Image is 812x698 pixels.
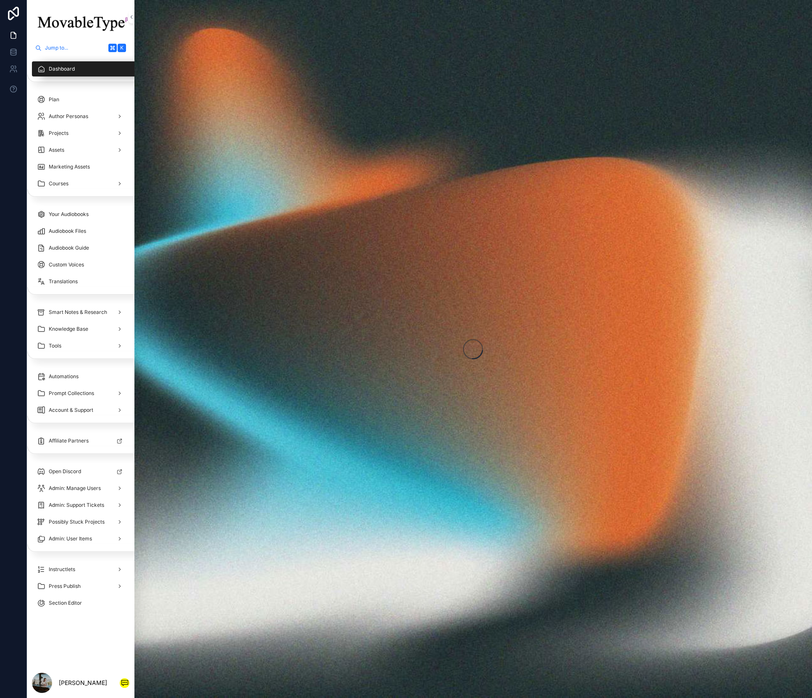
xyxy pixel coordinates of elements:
span: Knowledge Base [49,326,88,332]
a: Dashboard [32,61,139,76]
span: Your Audiobooks [49,211,89,218]
span: Smart Notes & Research [49,309,107,316]
a: Prompt Collections [32,386,129,401]
span: Affiliate Partners [49,437,89,444]
span: Plan [49,96,59,103]
a: Assets [32,142,129,158]
a: Projects [32,126,129,141]
span: Account & Support [49,407,93,414]
span: Possibly Stuck Projects [49,519,105,525]
span: Dashboard [49,66,75,72]
a: Translations [32,274,129,289]
a: Author Personas [32,109,129,124]
a: Your Audiobooks [32,207,129,222]
span: Admin: User Items [49,535,92,542]
a: Admin: User Items [32,531,129,546]
span: Marketing Assets [49,163,90,170]
span: Audiobook Files [49,228,86,234]
span: Instructlets [49,566,75,573]
span: Admin: Manage Users [49,485,101,492]
a: Plan [32,92,129,107]
div: scrollable content [27,55,134,622]
span: Prompt Collections [49,390,94,397]
a: Account & Support [32,403,129,418]
span: Section Editor [49,600,82,606]
a: Affiliate Partners [32,433,129,448]
a: Audiobook Files [32,224,129,239]
a: Press Publish [32,579,129,594]
span: Author Personas [49,113,88,120]
span: Courses [49,180,68,187]
a: Instructlets [32,562,129,577]
a: Section Editor [32,595,129,611]
button: Jump to...K [32,40,129,55]
a: Custom Voices [32,257,129,272]
span: Admin: Support Tickets [49,502,104,508]
a: Smart Notes & Research [32,305,129,320]
span: Projects [49,130,68,137]
span: Jump to... [45,45,105,51]
span: Assets [49,147,64,153]
a: Knowledge Base [32,321,129,337]
a: Automations [32,369,129,384]
a: Courses [32,176,129,191]
span: Press Publish [49,583,81,590]
span: Tools [49,342,61,349]
a: Admin: Support Tickets [32,498,129,513]
a: Marketing Assets [32,159,129,174]
span: Open Discord [49,468,81,475]
a: Open Discord [32,464,129,479]
span: Custom Voices [49,261,84,268]
a: Possibly Stuck Projects [32,514,129,529]
span: K [118,45,125,51]
img: App logo [32,11,129,37]
p: [PERSON_NAME] [59,679,107,687]
span: Translations [49,278,78,285]
a: Tools [32,338,129,353]
a: Admin: Manage Users [32,481,129,496]
a: Audiobook Guide [32,240,129,255]
span: Audiobook Guide [49,245,89,251]
span: Automations [49,373,79,380]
